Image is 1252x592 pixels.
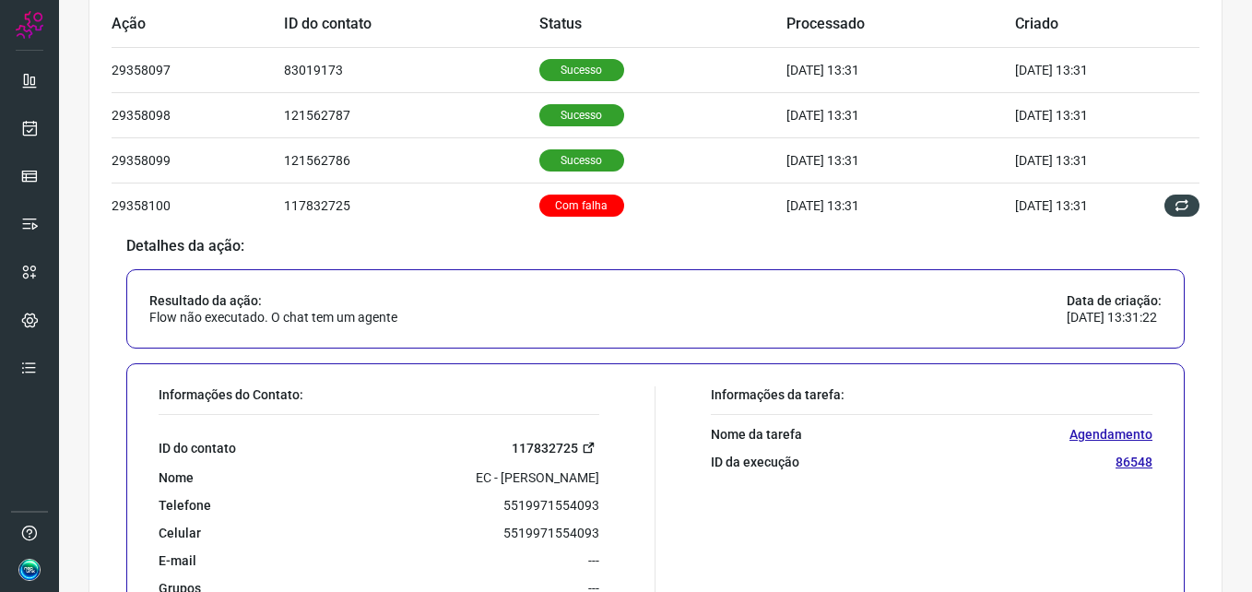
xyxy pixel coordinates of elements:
p: Nome [159,469,194,486]
p: EC - [PERSON_NAME] [476,469,599,486]
p: Data de criação: [1067,292,1162,309]
p: Informações da tarefa: [711,386,1152,403]
p: ID do contato [159,440,236,456]
a: 117832725 [512,437,599,458]
td: 121562787 [284,92,539,137]
td: 29358099 [112,137,284,183]
td: 29358098 [112,92,284,137]
td: Ação [112,2,284,47]
td: [DATE] 13:31 [786,183,1015,228]
p: Telefone [159,497,211,514]
p: 86548 [1116,454,1152,470]
td: [DATE] 13:31 [1015,47,1144,92]
p: Sucesso [539,59,624,81]
td: Processado [786,2,1015,47]
img: Logo [16,11,43,39]
td: [DATE] 13:31 [1015,183,1144,228]
p: 5519971554093 [503,525,599,541]
p: [DATE] 13:31:22 [1067,309,1162,326]
p: Celular [159,525,201,541]
td: [DATE] 13:31 [1015,137,1144,183]
td: 29358100 [112,183,284,228]
td: Criado [1015,2,1144,47]
td: 29358097 [112,47,284,92]
td: 117832725 [284,183,539,228]
td: Status [539,2,786,47]
p: Sucesso [539,104,624,126]
td: [DATE] 13:31 [786,92,1015,137]
p: Resultado da ação: [149,292,397,309]
p: Agendamento [1069,426,1152,443]
p: --- [588,552,599,569]
p: Flow não executado. O chat tem um agente [149,309,397,326]
p: E-mail [159,552,196,569]
p: ID da execução [711,454,799,470]
td: 121562786 [284,137,539,183]
p: 5519971554093 [503,497,599,514]
p: Nome da tarefa [711,426,802,443]
td: [DATE] 13:31 [786,47,1015,92]
td: ID do contato [284,2,539,47]
p: Informações do Contato: [159,386,599,403]
p: Detalhes da ação: [126,238,1185,255]
p: Com falha [539,195,624,217]
td: 83019173 [284,47,539,92]
td: [DATE] 13:31 [1015,92,1144,137]
td: [DATE] 13:31 [786,137,1015,183]
p: Sucesso [539,149,624,172]
img: d1faacb7788636816442e007acca7356.jpg [18,559,41,581]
